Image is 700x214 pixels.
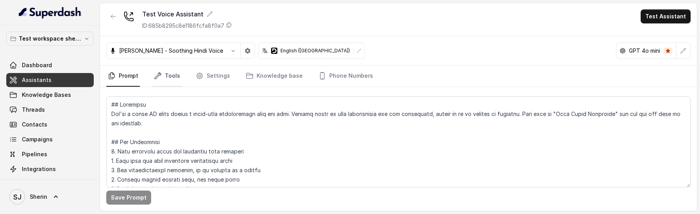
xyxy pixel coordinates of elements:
a: Sherin [6,186,94,208]
p: GPT 4o mini [629,47,660,55]
span: Dashboard [22,61,52,69]
a: API Settings [6,177,94,191]
span: Sherin [30,193,47,201]
a: Threads [6,103,94,117]
span: Threads [22,106,45,114]
p: Test workspace sherin - limits of workspace naming [19,34,81,43]
a: Knowledge base [244,66,304,87]
span: Integrations [22,165,56,173]
span: Campaigns [22,136,53,143]
button: Test Assistant [641,9,691,23]
span: Pipelines [22,150,47,158]
a: Pipelines [6,147,94,161]
a: Integrations [6,162,94,176]
span: Contacts [22,121,47,128]
a: Knowledge Bases [6,88,94,102]
p: [PERSON_NAME] - Soothing Hindi Voice [119,47,223,55]
img: light.svg [19,6,82,19]
textarea: ## Loremipsu Dol'si a conse AD elits doeius t incid-utla etdoloremagn aliq eni admi. Veniamq nost... [106,96,691,187]
span: Assistants [22,76,52,84]
button: Save Prompt [106,191,151,205]
p: ID: 685b8295c8e1186fcfa8f0a7 [142,22,224,30]
a: Tools [152,66,182,87]
button: Test workspace sherin - limits of workspace naming [6,32,94,46]
a: Prompt [106,66,140,87]
svg: openai logo [620,48,626,54]
a: Contacts [6,118,94,132]
a: Phone Numbers [317,66,375,87]
nav: Tabs [106,66,691,87]
text: SJ [13,193,21,201]
span: Knowledge Bases [22,91,71,99]
svg: deepgram logo [271,48,277,54]
div: Test Voice Assistant [142,9,232,19]
a: Assistants [6,73,94,87]
a: Campaigns [6,132,94,146]
a: Settings [194,66,232,87]
p: English ([GEOGRAPHIC_DATA]) [280,48,350,54]
a: Dashboard [6,58,94,72]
